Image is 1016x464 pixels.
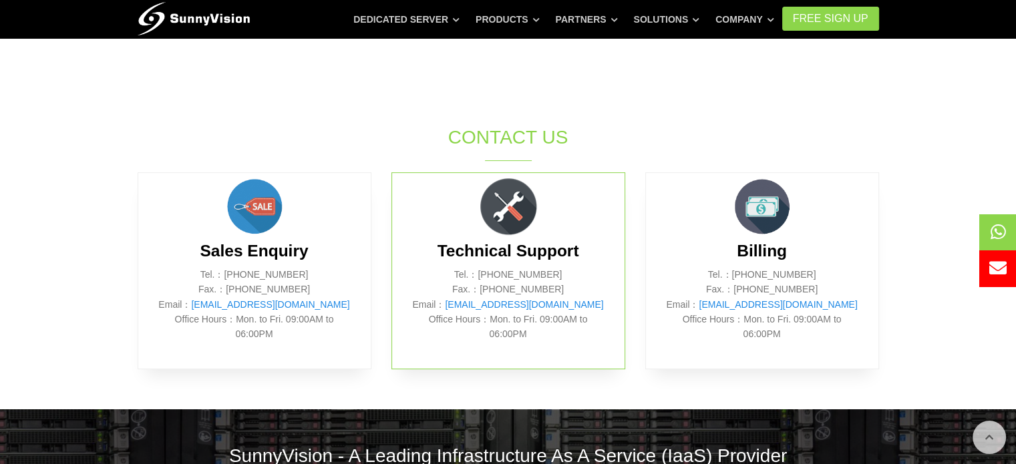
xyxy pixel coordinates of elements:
img: money.png [729,173,796,240]
a: [EMAIL_ADDRESS][DOMAIN_NAME] [445,299,603,310]
b: Billing [737,242,787,260]
a: Solutions [633,7,699,31]
img: sales.png [221,173,288,240]
h1: Contact Us [286,124,731,150]
a: Partners [556,7,618,31]
a: [EMAIL_ADDRESS][DOMAIN_NAME] [191,299,349,310]
a: FREE Sign Up [782,7,879,31]
a: Products [476,7,540,31]
a: [EMAIL_ADDRESS][DOMAIN_NAME] [699,299,857,310]
img: flat-repair-tools.png [475,173,542,240]
p: Tel.：[PHONE_NUMBER] Fax.：[PHONE_NUMBER] Email： Office Hours：Mon. to Fri. 09:00AM to 06:00PM [412,267,605,342]
b: Technical Support [438,242,579,260]
p: Tel.：[PHONE_NUMBER] Fax.：[PHONE_NUMBER] Email： Office Hours：Mon. to Fri. 09:00AM to 06:00PM [666,267,858,342]
a: Dedicated Server [353,7,460,31]
b: Sales Enquiry [200,242,308,260]
a: Company [715,7,774,31]
p: Tel.：[PHONE_NUMBER] Fax.：[PHONE_NUMBER] Email： Office Hours：Mon. to Fri. 09:00AM to 06:00PM [158,267,351,342]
